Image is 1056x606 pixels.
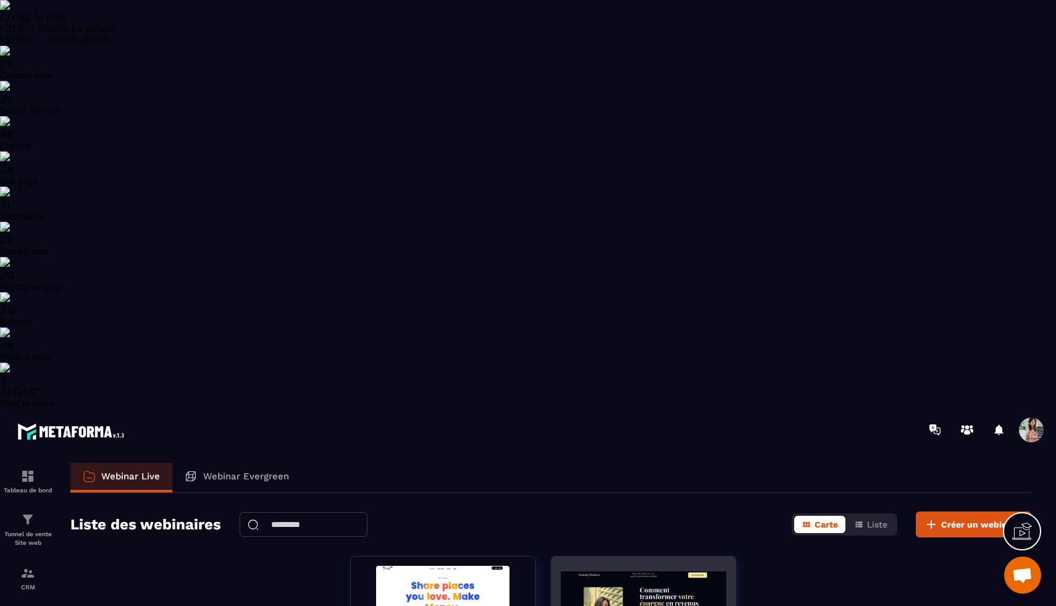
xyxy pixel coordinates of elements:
[941,518,1023,531] span: Créer un webinaire
[3,530,52,547] p: Tunnel de vente Site web
[17,420,128,443] img: logo
[3,584,52,591] p: CRM
[815,520,838,529] span: Carte
[916,511,1031,537] button: Créer un webinaire
[3,460,52,503] a: formationformationTableau de bord
[794,516,845,533] button: Carte
[20,469,35,484] img: formation
[70,512,221,537] h2: Liste des webinaires
[20,512,35,527] img: formation
[3,557,52,600] a: formationformationCRM
[847,516,895,533] button: Liste
[70,463,172,492] a: Webinar Live
[101,471,160,482] p: Webinar Live
[867,520,887,529] span: Liste
[1004,557,1041,594] div: Ouvrir le chat
[3,503,52,557] a: formationformationTunnel de vente Site web
[20,566,35,581] img: formation
[3,487,52,494] p: Tableau de bord
[203,471,289,482] p: Webinar Evergreen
